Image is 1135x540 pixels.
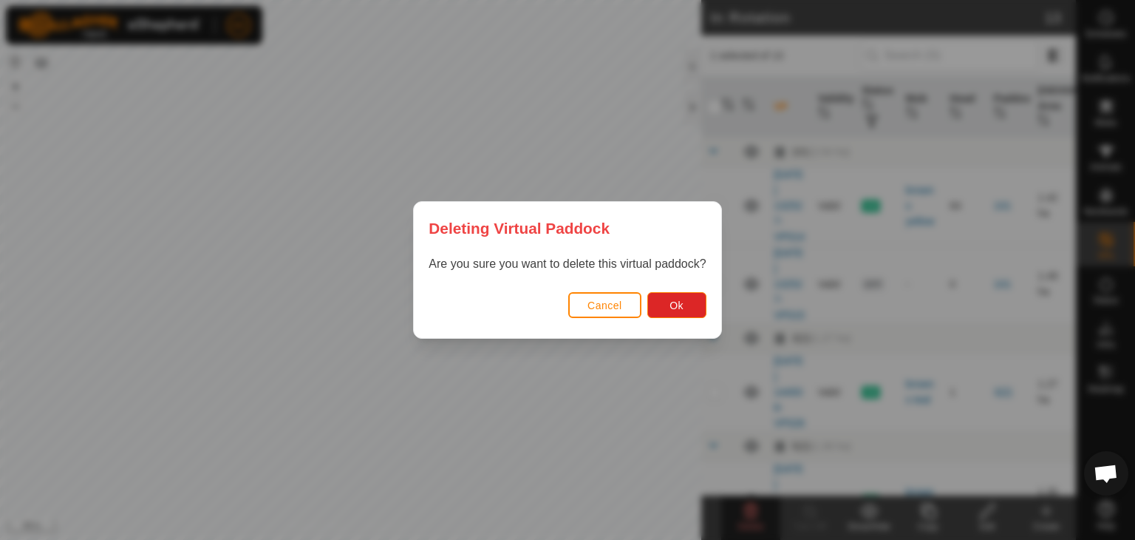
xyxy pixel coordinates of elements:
[429,255,706,273] p: Are you sure you want to delete this virtual paddock?
[568,292,641,318] button: Cancel
[647,292,706,318] button: Ok
[587,300,622,311] span: Cancel
[429,217,610,240] span: Deleting Virtual Paddock
[1084,451,1128,496] div: Open chat
[669,300,684,311] span: Ok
